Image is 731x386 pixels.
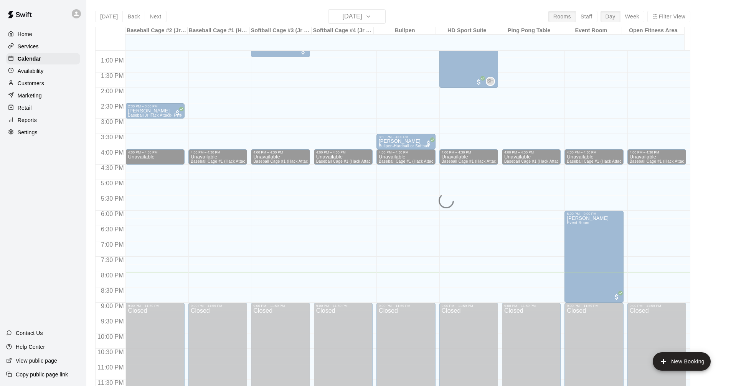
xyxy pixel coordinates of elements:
[188,27,250,35] div: Baseball Cage #1 (Hack Attack)
[16,371,68,378] p: Copy public page link
[99,88,126,94] span: 2:00 PM
[630,304,684,308] div: 9:00 PM – 11:59 PM
[436,27,498,35] div: HD Sport Suite
[18,104,32,112] p: Retail
[376,149,435,165] div: 4:00 PM – 4:30 PM: Unavailable
[99,241,126,248] span: 7:00 PM
[613,293,620,301] span: All customers have paid
[379,304,433,308] div: 9:00 PM – 11:59 PM
[504,150,558,154] div: 4:00 PM – 4:30 PM
[18,129,38,136] p: Settings
[18,43,39,50] p: Services
[442,150,496,154] div: 4:00 PM – 4:30 PM
[475,78,483,86] span: All customers have paid
[125,103,184,119] div: 2:30 PM – 3:00 PM: Ally Matson
[627,149,686,165] div: 4:00 PM – 4:30 PM: Unavailable
[425,140,432,147] span: All customers have paid
[564,149,623,165] div: 4:00 PM – 4:30 PM: Unavailable
[99,303,126,309] span: 9:00 PM
[299,48,307,55] span: All customers have paid
[18,116,37,124] p: Reports
[374,27,436,35] div: Bullpen
[99,287,126,294] span: 8:30 PM
[567,212,621,216] div: 6:00 PM – 9:00 PM
[16,329,43,337] p: Contact Us
[191,304,245,308] div: 9:00 PM – 11:59 PM
[316,150,370,154] div: 4:00 PM – 4:30 PM
[567,221,589,225] span: Event Room
[486,77,495,86] div: Samantha Hofman
[18,55,41,63] p: Calendar
[504,304,558,308] div: 9:00 PM – 11:59 PM
[99,211,126,217] span: 6:00 PM
[16,357,57,365] p: View public page
[316,159,705,163] span: Baseball Cage #1 (Hack Attack), Baseball Cage #2 (Jr Hack Attack), Softball Cage #3 (Jr Hack Atta...
[96,364,125,371] span: 11:00 PM
[630,150,684,154] div: 4:00 PM – 4:30 PM
[99,57,126,64] span: 1:00 PM
[502,149,561,165] div: 4:00 PM – 4:30 PM: Unavailable
[191,150,245,154] div: 4:00 PM – 4:30 PM
[379,135,433,139] div: 3:30 PM – 4:00 PM
[99,318,126,325] span: 9:30 PM
[487,78,493,85] span: SH
[6,28,80,40] div: Home
[567,304,621,308] div: 9:00 PM – 11:59 PM
[18,67,44,75] p: Availability
[128,104,182,108] div: 2:30 PM – 3:00 PM
[128,150,182,154] div: 4:00 PM – 4:30 PM
[99,272,126,279] span: 8:00 PM
[653,352,711,371] button: add
[253,304,307,308] div: 9:00 PM – 11:59 PM
[314,149,373,165] div: 4:00 PM – 4:30 PM: Unavailable
[174,109,182,117] span: All customers have paid
[567,150,621,154] div: 4:00 PM – 4:30 PM
[251,149,310,165] div: 4:00 PM – 4:30 PM: Unavailable
[312,27,374,35] div: Softball Cage #4 (Jr Hack Attack)
[253,159,642,163] span: Baseball Cage #1 (Hack Attack), Baseball Cage #2 (Jr Hack Attack), Softball Cage #3 (Jr Hack Atta...
[250,27,312,35] div: Softball Cage #3 (Jr Hack Attack)
[99,195,126,202] span: 5:30 PM
[376,134,435,149] div: 3:30 PM – 4:00 PM: Bullpen-Hardball or Softball
[99,165,126,171] span: 4:30 PM
[99,119,126,125] span: 3:00 PM
[18,30,32,38] p: Home
[99,257,126,263] span: 7:30 PM
[16,343,45,351] p: Help Center
[99,149,126,156] span: 4:00 PM
[188,149,247,165] div: 4:00 PM – 4:30 PM: Unavailable
[6,102,80,114] a: Retail
[6,114,80,126] a: Reports
[191,159,579,163] span: Baseball Cage #1 (Hack Attack), Baseball Cage #2 (Jr Hack Attack), Softball Cage #3 (Jr Hack Atta...
[99,73,126,79] span: 1:30 PM
[128,113,218,117] span: Baseball Jr Hack Attack- Perfect for all skill levels
[99,134,126,140] span: 3:30 PM
[6,41,80,52] div: Services
[125,27,188,35] div: Baseball Cage #2 (Jr Hack Attack)
[6,127,80,138] a: Settings
[6,65,80,77] a: Availability
[253,150,307,154] div: 4:00 PM – 4:30 PM
[128,304,182,308] div: 9:00 PM – 11:59 PM
[96,333,125,340] span: 10:00 PM
[489,77,495,86] span: Samantha Hofman
[99,103,126,110] span: 2:30 PM
[498,27,560,35] div: Ping Pong Table
[6,78,80,89] a: Customers
[96,349,125,355] span: 10:30 PM
[6,53,80,64] a: Calendar
[439,26,498,88] div: 12:00 PM – 2:00 PM: HD Sport Suite+Golf Simulator- Private Room
[316,304,370,308] div: 9:00 PM – 11:59 PM
[439,149,498,165] div: 4:00 PM – 4:30 PM: Unavailable
[379,144,429,148] span: Bullpen-Hardball or Softball
[379,150,433,154] div: 4:00 PM – 4:30 PM
[6,90,80,101] a: Marketing
[18,92,42,99] p: Marketing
